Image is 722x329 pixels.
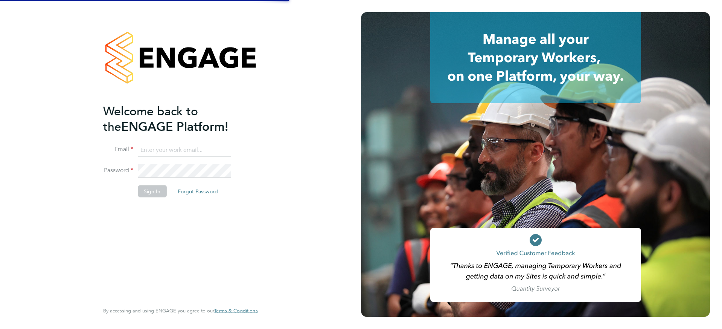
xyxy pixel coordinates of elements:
label: Password [103,167,133,174]
a: Terms & Conditions [214,308,257,314]
h2: ENGAGE Platform! [103,103,250,134]
span: Welcome back to the [103,104,198,134]
input: Enter your work email... [138,143,231,157]
label: Email [103,145,133,153]
span: By accessing and using ENGAGE you agree to our [103,308,257,314]
button: Sign In [138,185,166,197]
button: Forgot Password [172,185,224,197]
span: Terms & Conditions [214,308,257,314]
